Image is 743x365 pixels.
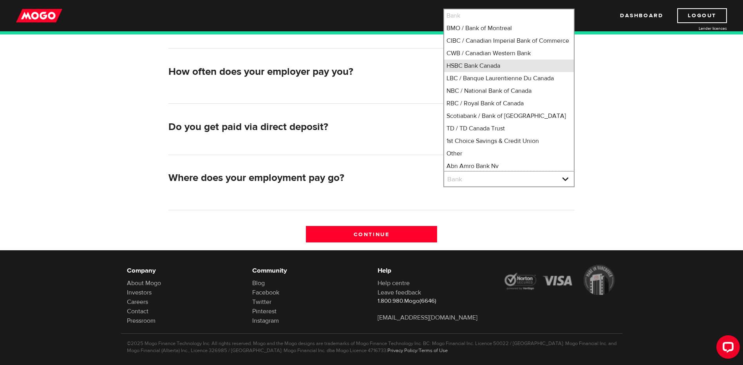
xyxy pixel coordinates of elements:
a: Investors [127,289,152,296]
a: Blog [252,279,265,287]
a: About Mogo [127,279,161,287]
li: 1st Choice Savings & Credit Union [444,135,574,147]
h6: Community [252,266,366,275]
a: Pinterest [252,307,277,315]
a: Logout [677,8,727,23]
a: Help centre [378,279,410,287]
li: Other [444,147,574,160]
h2: Where does your employment pay go? [168,172,437,184]
li: LBC / Banque Laurentienne Du Canada [444,72,574,85]
li: Bank [444,9,574,22]
a: Lender licences [668,25,727,31]
li: Abn Amro Bank Nv [444,160,574,172]
a: [EMAIL_ADDRESS][DOMAIN_NAME] [378,314,477,322]
li: NBC / National Bank of Canada [444,85,574,97]
li: BMO / Bank of Montreal [444,22,574,34]
a: Terms of Use [419,347,448,354]
p: ©2025 Mogo Finance Technology Inc. All rights reserved. Mogo and the Mogo designs are trademarks ... [127,340,616,354]
a: Leave feedback [378,289,421,296]
a: Pressroom [127,317,155,325]
h6: Company [127,266,240,275]
input: Continue [306,226,437,242]
p: 1.800.980.Mogo(6646) [378,297,491,305]
img: legal-icons-92a2ffecb4d32d839781d1b4e4802d7b.png [503,265,616,295]
li: Scotiabank / Bank of [GEOGRAPHIC_DATA] [444,110,574,122]
li: HSBC Bank Canada [444,60,574,72]
h2: How often does your employer pay you? [168,66,437,78]
li: TD / TD Canada Trust [444,122,574,135]
a: Facebook [252,289,279,296]
h6: Help [378,266,491,275]
h2: Do you get paid via direct deposit? [168,121,437,133]
a: Careers [127,298,148,306]
a: Dashboard [620,8,663,23]
a: Instagram [252,317,279,325]
a: Privacy Policy [387,347,417,354]
li: RBC / Royal Bank of Canada [444,97,574,110]
img: mogo_logo-11ee424be714fa7cbb0f0f49df9e16ec.png [16,8,62,23]
li: CWB / Canadian Western Bank [444,47,574,60]
a: Twitter [252,298,271,306]
iframe: LiveChat chat widget [710,332,743,365]
a: Contact [127,307,148,315]
li: CIBC / Canadian Imperial Bank of Commerce [444,34,574,47]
